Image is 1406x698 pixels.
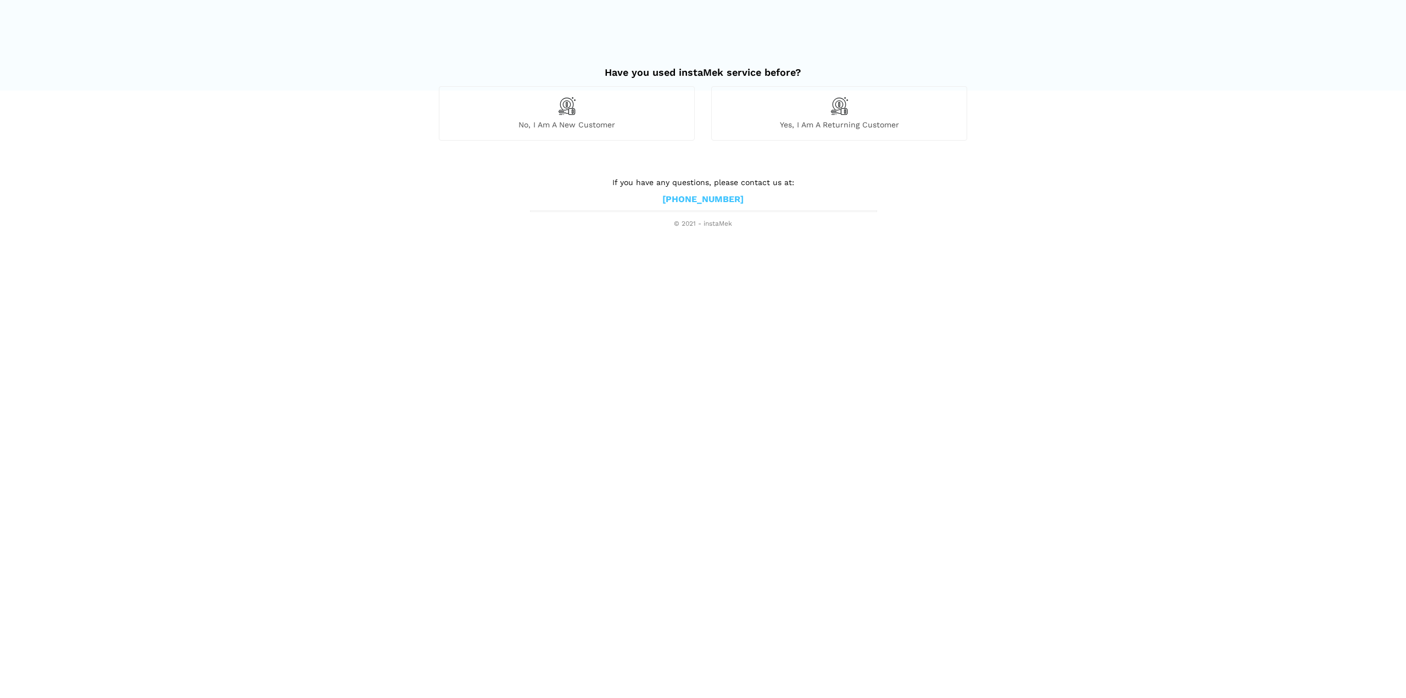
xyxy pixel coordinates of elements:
[439,120,694,130] span: No, I am a new customer
[530,220,876,228] span: © 2021 - instaMek
[712,120,967,130] span: Yes, I am a returning customer
[439,55,967,79] h2: Have you used instaMek service before?
[662,194,744,205] a: [PHONE_NUMBER]
[530,176,876,188] p: If you have any questions, please contact us at:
